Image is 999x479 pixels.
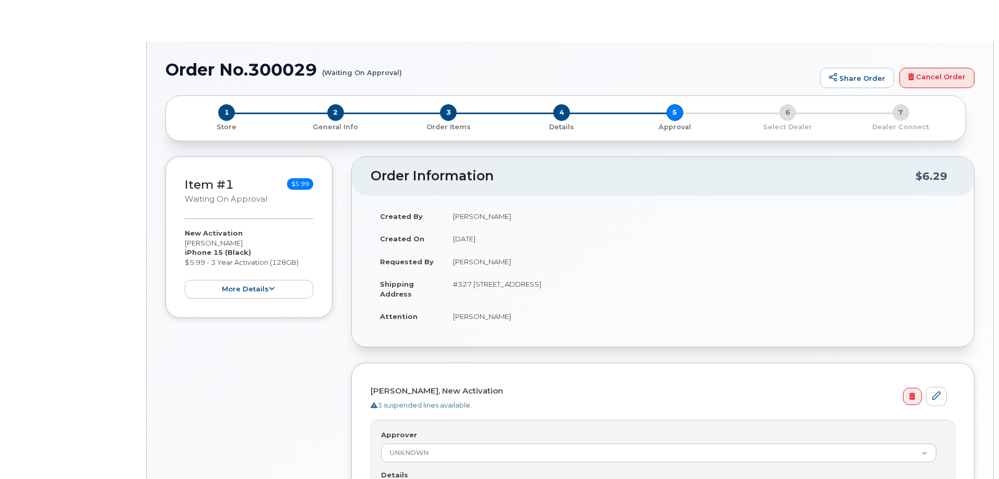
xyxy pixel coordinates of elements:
small: (Waiting On Approval) [322,60,402,77]
label: Approver [381,430,417,440]
strong: Shipping Address [380,280,414,298]
h1: Order No.300029 [165,60,815,79]
span: 2 [327,104,344,121]
td: #327 [STREET_ADDRESS] [444,273,955,305]
a: Share Order [820,68,894,89]
strong: iPhone 15 (Black) [185,248,251,256]
span: 3 [440,104,457,121]
strong: New Activation [185,229,243,237]
strong: Requested By [380,257,434,266]
strong: Created On [380,235,424,243]
p: Store [179,122,275,132]
a: Cancel Order [899,68,974,89]
strong: Created By [380,212,423,220]
p: Details [509,122,614,132]
strong: Attention [380,312,418,321]
span: 4 [553,104,570,121]
span: 1 [218,104,235,121]
div: [PERSON_NAME] $5.99 - 3 Year Activation (128GB) [185,228,313,299]
a: 3 Order Items [392,121,505,132]
div: $6.29 [915,166,947,186]
a: 4 Details [505,121,619,132]
div: 3 suspended lines available. [371,400,947,410]
small: Waiting On Approval [185,194,267,204]
span: $5.99 [287,178,313,190]
p: General Info [283,122,388,132]
h4: [PERSON_NAME], New Activation [371,387,947,396]
td: [DATE] [444,227,955,250]
a: 1 Store [174,121,279,132]
a: Item #1 [185,177,234,192]
p: Order Items [396,122,501,132]
a: 2 General Info [279,121,393,132]
button: more details [185,280,313,299]
td: [PERSON_NAME] [444,205,955,228]
td: [PERSON_NAME] [444,305,955,328]
td: [PERSON_NAME] [444,250,955,273]
h2: Order Information [371,169,915,183]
